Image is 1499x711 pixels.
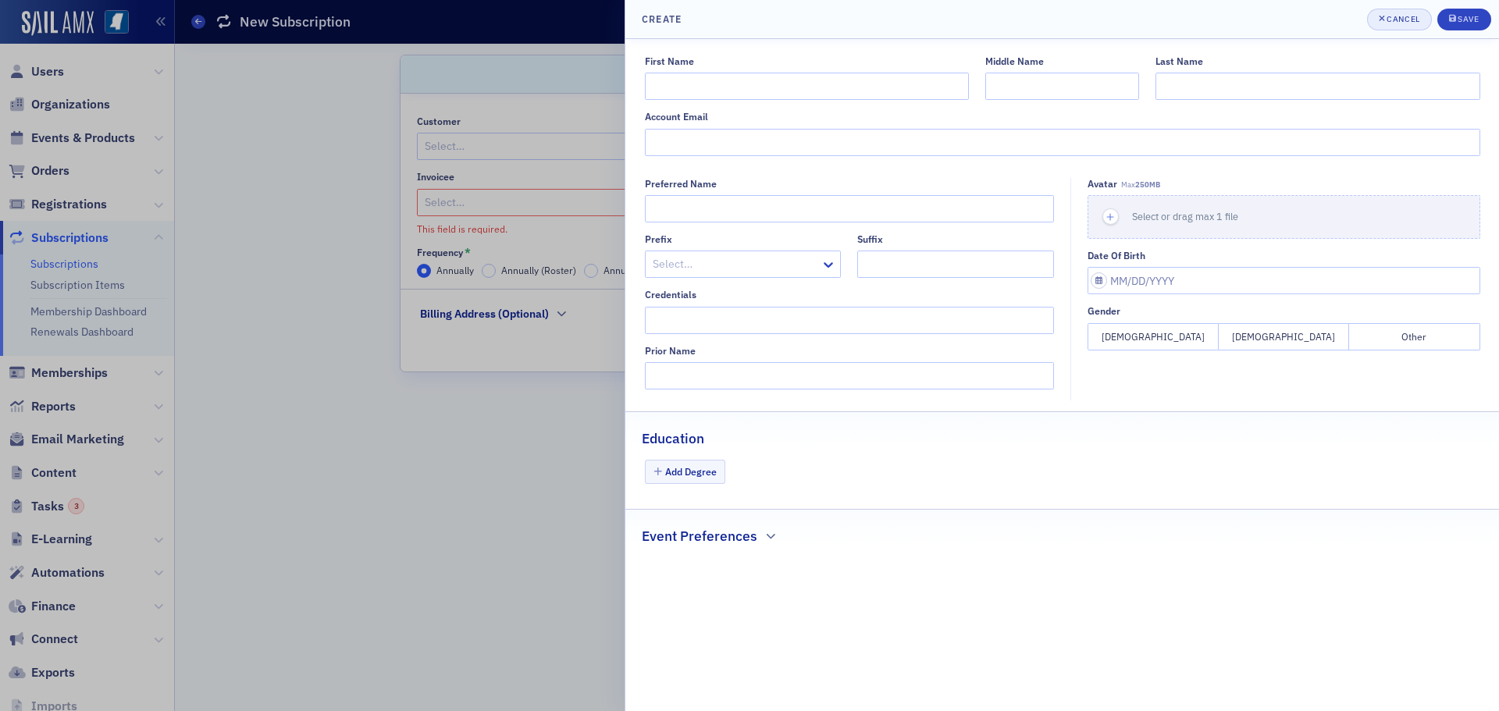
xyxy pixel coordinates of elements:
button: Add Degree [645,460,726,484]
div: Date of Birth [1088,250,1145,261]
button: Other [1349,323,1480,350]
button: Save [1437,9,1491,30]
div: Preferred Name [645,178,717,190]
h2: Education [642,428,704,449]
div: Gender [1088,305,1120,317]
div: Last Name [1155,55,1203,67]
button: [DEMOGRAPHIC_DATA] [1088,323,1219,350]
button: Select or drag max 1 file [1088,195,1480,239]
span: Max [1121,180,1160,190]
div: Avatar [1088,178,1117,190]
div: Credentials [645,289,696,300]
div: Suffix [857,233,883,245]
h2: Event Preferences [642,526,757,546]
span: Select or drag max 1 file [1132,210,1238,222]
h4: Create [642,12,682,26]
button: Cancel [1367,9,1432,30]
button: [DEMOGRAPHIC_DATA] [1219,323,1350,350]
span: 250MB [1135,180,1160,190]
div: Save [1458,15,1479,23]
div: Cancel [1387,15,1419,23]
div: Prefix [645,233,672,245]
div: Account Email [645,111,708,123]
div: Prior Name [645,345,696,357]
input: MM/DD/YYYY [1088,267,1480,294]
div: Middle Name [985,55,1044,67]
div: First Name [645,55,694,67]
